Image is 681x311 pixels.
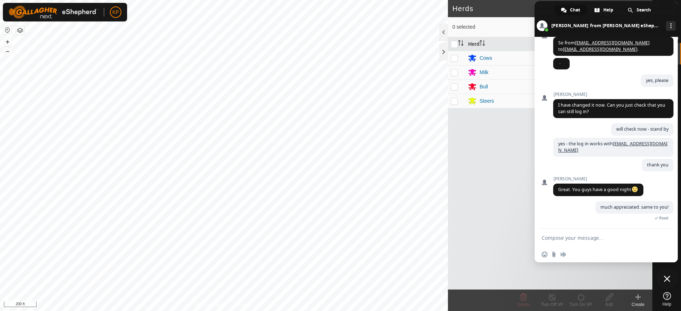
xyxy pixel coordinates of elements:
span: thank you [647,162,668,168]
div: Turn On VP [566,301,595,308]
span: Search [637,5,651,15]
div: Turn Off VP [538,301,566,308]
span: KP [112,9,119,16]
a: Help [653,289,681,309]
div: Milk [479,69,488,76]
div: More channels [666,21,676,31]
span: Insert an emoji [542,252,547,257]
a: Privacy Policy [196,302,223,308]
div: Chat [555,5,587,15]
span: yes, please [646,77,668,83]
a: [EMAIL_ADDRESS][DOMAIN_NAME] [575,40,649,46]
span: [PERSON_NAME] [553,176,643,181]
textarea: Compose your message... [542,235,655,241]
span: Read [659,215,668,220]
a: Contact Us [231,302,252,308]
div: Cows [479,54,492,62]
button: Map Layers [16,26,24,35]
span: Great. You guys have a good night [558,186,638,193]
a: [EMAIL_ADDRESS][DOMAIN_NAME] [563,46,637,52]
button: + [3,38,12,46]
div: Close chat [656,268,678,290]
span: So from to . [558,40,649,52]
span: Help [603,5,613,15]
img: Gallagher Logo [9,6,98,19]
p-sorticon: Activate to sort [458,41,464,47]
span: Help [662,302,671,306]
button: – [3,47,12,55]
button: Reset Map [3,26,12,34]
th: Herd [465,37,543,51]
span: Audio message [560,252,566,257]
span: Chat [570,5,580,15]
div: Create [624,301,652,308]
span: much appreciated. same to you! [600,204,668,210]
span: I have changed it now. Can you just check that you can still log in? [558,102,665,115]
span: yes - the log in works with [558,141,667,153]
span: Delete [517,302,530,307]
a: [EMAIL_ADDRESS][DOMAIN_NAME] [558,141,667,153]
p-sorticon: Activate to sort [479,41,485,47]
span: Send a file [551,252,557,257]
div: Edit [595,301,624,308]
span: 0 selected [452,23,547,31]
div: Bull [479,83,488,91]
h2: Herds [452,4,641,13]
div: Steers [479,97,494,105]
span: [PERSON_NAME] [553,92,673,97]
span: will check now - stand by [616,126,668,132]
div: Help [588,5,620,15]
div: Search [621,5,658,15]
